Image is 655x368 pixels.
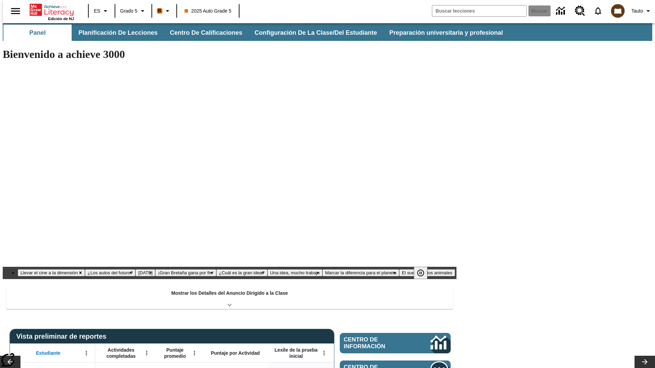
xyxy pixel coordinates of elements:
span: Lexile de la prueba inicial [271,347,321,359]
button: Grado: Grado 5, Elige un grado [117,5,149,17]
button: Carrusel de lecciones, seguir [635,356,655,368]
span: ES [94,7,100,15]
button: Diapositiva 5 ¿Cuál es la gran idea? [216,269,267,276]
button: Panel [3,25,72,41]
button: Perfil/Configuración [629,5,655,17]
button: Planificación de lecciones [73,25,163,41]
span: Vista preliminar de reportes [16,333,110,340]
button: Abrir menú [189,348,200,358]
input: Buscar campo [432,5,526,16]
a: Centro de recursos, Se abrirá en una pestaña nueva. [571,2,589,20]
a: Centro de información [340,333,451,353]
span: Tauto [631,7,643,15]
span: Grado 5 [120,7,137,15]
button: Boost El color de la clase es anaranjado. Cambiar el color de la clase. [154,5,174,17]
button: Diapositiva 6 Una idea, mucho trabajo [267,269,322,276]
span: B [158,6,161,15]
button: Diapositiva 2 ¿Los autos del futuro? [85,269,136,276]
img: avatar image [611,4,625,18]
div: Mostrar los Detalles del Anuncio Dirigido a la Clase [6,286,453,309]
button: Configuración de la clase/del estudiante [249,25,382,41]
button: Diapositiva 4 ¡Gran Bretaña gana por fin! [155,269,216,276]
span: Edición de NJ [48,17,74,21]
span: Puntaje por Actividad [211,350,260,356]
div: Subbarra de navegación [3,23,652,41]
button: Diapositiva 7 Marcar la diferencia para el planeta [322,269,399,276]
button: Escoja un nuevo avatar [607,2,629,20]
h1: Bienvenido a achieve 3000 [3,48,456,61]
div: Portada [30,2,74,21]
button: Diapositiva 3 Día del Trabajo [135,269,155,276]
a: Portada [30,3,74,17]
button: Diapositiva 1 Llevar el cine a la dimensión X [18,269,85,276]
div: Pausar [414,267,434,279]
button: Centro de calificaciones [164,25,248,41]
span: Actividades completadas [99,347,144,359]
button: Pausar [414,267,427,279]
a: Notificaciones [589,2,607,20]
button: Abrir menú [81,348,91,358]
button: Preparación universitaria y profesional [384,25,508,41]
span: Puntaje promedio [159,347,191,359]
span: Estudiante [36,350,61,356]
p: Mostrar los Detalles del Anuncio Dirigido a la Clase [171,290,288,297]
div: Subbarra de navegación [3,25,509,41]
a: Centro de información [552,2,571,20]
button: Abrir menú [142,348,152,358]
button: Diapositiva 8 El sueño de los animales [399,269,455,276]
span: 2025 Auto Grade 5 [185,7,232,15]
button: Abrir menú [319,348,329,358]
span: Centro de información [344,336,408,350]
button: Abrir el menú lateral [5,1,26,21]
button: Lenguaje: ES, Selecciona un idioma [91,5,113,17]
